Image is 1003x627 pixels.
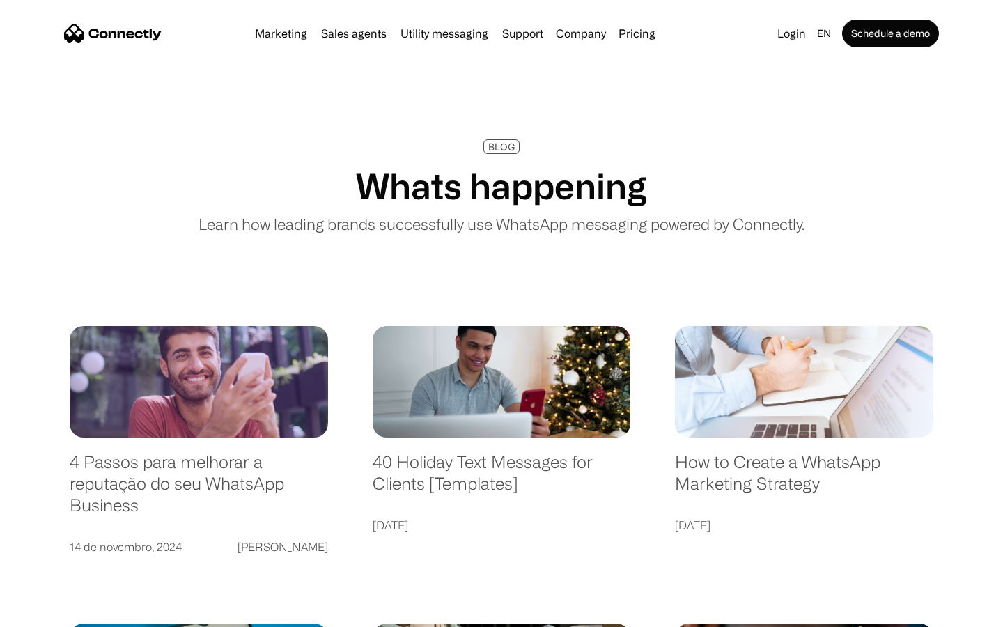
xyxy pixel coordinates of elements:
a: Support [497,28,549,39]
a: Utility messaging [395,28,494,39]
a: Marketing [249,28,313,39]
div: [DATE] [675,516,710,535]
a: 40 Holiday Text Messages for Clients [Templates] [373,451,631,508]
div: 14 de novembro, 2024 [70,537,182,557]
aside: Language selected: English [14,603,84,622]
a: Sales agents [316,28,392,39]
div: Company [556,24,606,43]
a: Schedule a demo [842,20,939,47]
a: Pricing [613,28,661,39]
a: 4 Passos para melhorar a reputação do seu WhatsApp Business [70,451,328,529]
div: [PERSON_NAME] [238,537,328,557]
div: BLOG [488,141,515,152]
div: [DATE] [373,516,408,535]
p: Learn how leading brands successfully use WhatsApp messaging powered by Connectly. [199,212,804,235]
ul: Language list [28,603,84,622]
h1: Whats happening [356,165,647,207]
div: en [817,24,831,43]
a: Login [772,24,811,43]
a: How to Create a WhatsApp Marketing Strategy [675,451,933,508]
